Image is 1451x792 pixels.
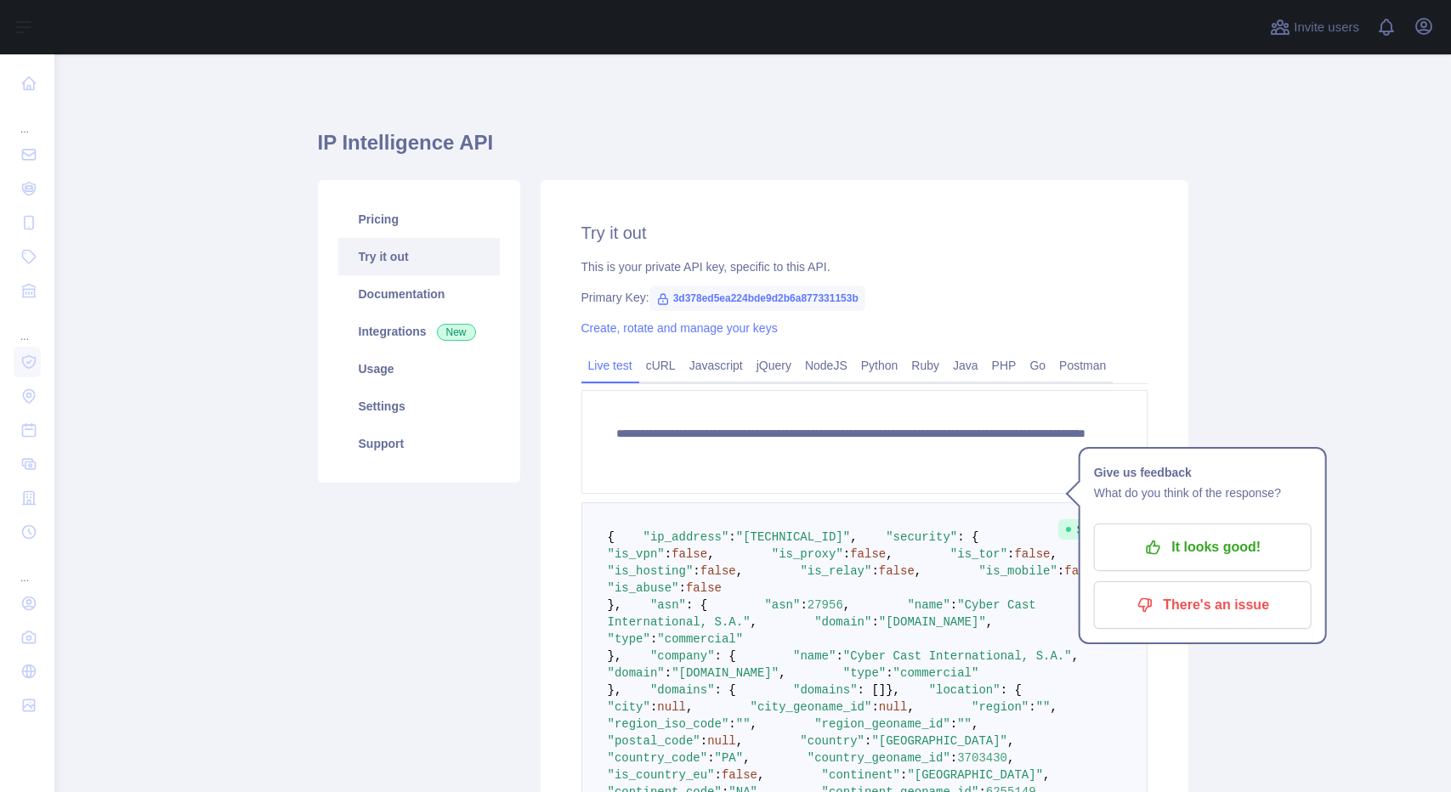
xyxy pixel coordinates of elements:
[338,350,500,388] a: Usage
[608,734,700,748] span: "postal_code"
[715,768,722,782] span: :
[338,425,500,462] a: Support
[1107,591,1299,619] p: There's an issue
[736,734,743,748] span: ,
[751,700,872,714] span: "city_geoname_id"
[672,666,779,680] span: "[DOMAIN_NAME]"
[907,598,949,612] span: "name"
[665,547,672,561] span: :
[757,768,764,782] span: ,
[900,768,907,782] span: :
[14,551,41,585] div: ...
[978,564,1057,578] span: "is_mobile"
[736,564,743,578] span: ,
[871,700,878,714] span: :
[1094,581,1312,629] button: There's an issue
[871,564,878,578] span: :
[957,717,972,731] span: ""
[743,751,750,765] span: ,
[854,352,905,379] a: Python
[915,564,921,578] span: ,
[1014,547,1050,561] span: false
[1294,18,1359,37] span: Invite users
[929,683,1000,697] span: "location"
[850,547,886,561] span: false
[581,321,778,335] a: Create, rotate and manage your keys
[437,324,476,341] span: New
[1007,547,1014,561] span: :
[843,666,886,680] span: "type"
[14,102,41,136] div: ...
[683,352,750,379] a: Javascript
[608,649,622,663] span: },
[608,547,665,561] span: "is_vpn"
[1064,564,1100,578] span: false
[904,352,946,379] a: Ruby
[722,768,757,782] span: false
[1072,649,1079,663] span: ,
[581,352,639,379] a: Live test
[886,666,893,680] span: :
[581,221,1148,245] h2: Try it out
[957,751,1007,765] span: 3703430
[338,388,500,425] a: Settings
[850,530,857,544] span: ,
[957,530,978,544] span: : {
[608,751,708,765] span: "country_code"
[800,598,807,612] span: :
[798,352,854,379] a: NodeJS
[608,564,694,578] span: "is_hosting"
[751,615,757,629] span: ,
[950,598,957,612] span: :
[879,700,908,714] span: null
[779,666,785,680] span: ,
[1000,683,1022,697] span: : {
[858,683,887,697] span: : []
[950,717,957,731] span: :
[736,530,850,544] span: "[TECHNICAL_ID]"
[800,734,864,748] span: "country"
[907,768,1043,782] span: "[GEOGRAPHIC_DATA]"
[814,717,950,731] span: "region_geoname_id"
[608,666,665,680] span: "domain"
[814,615,871,629] span: "domain"
[608,717,729,731] span: "region_iso_code"
[886,530,957,544] span: "security"
[608,581,679,595] span: "is_abuse"
[1094,523,1312,571] button: It looks good!
[750,352,798,379] a: jQuery
[650,649,715,663] span: "company"
[338,238,500,275] a: Try it out
[879,564,915,578] span: false
[1036,700,1051,714] span: ""
[715,751,744,765] span: "PA"
[1050,700,1057,714] span: ,
[14,309,41,343] div: ...
[707,547,714,561] span: ,
[672,547,707,561] span: false
[1052,352,1113,379] a: Postman
[686,700,693,714] span: ,
[751,717,757,731] span: ,
[1094,483,1312,503] p: What do you think of the response?
[665,666,672,680] span: :
[886,547,893,561] span: ,
[985,352,1023,379] a: PHP
[843,547,850,561] span: :
[1023,352,1052,379] a: Go
[707,734,736,748] span: null
[657,700,686,714] span: null
[608,700,650,714] span: "city"
[1007,734,1014,748] span: ,
[728,530,735,544] span: :
[608,632,650,646] span: "type"
[318,129,1188,170] h1: IP Intelligence API
[808,598,843,612] span: 27956
[608,598,622,612] span: },
[886,683,900,697] span: },
[1267,14,1363,41] button: Invite users
[650,683,715,697] span: "domains"
[608,683,622,697] span: },
[864,734,871,748] span: :
[715,649,736,663] span: : {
